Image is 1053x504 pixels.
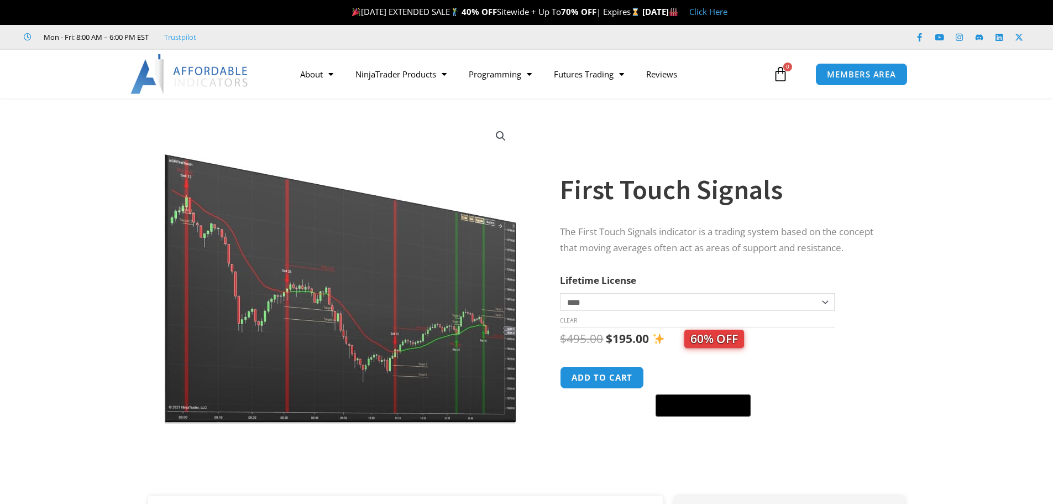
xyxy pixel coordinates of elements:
a: View full-screen image gallery [491,126,511,146]
h1: First Touch Signals [560,170,883,209]
a: Futures Trading [543,61,635,87]
a: 0 [756,58,805,90]
strong: 40% OFF [462,6,497,17]
button: Buy with GPay [656,394,751,417]
a: Click Here [689,6,727,17]
span: Mon - Fri: 8:00 AM – 6:00 PM EST [41,30,149,44]
img: LogoAI | Affordable Indicators – NinjaTrader [130,54,249,94]
img: 🏌️‍♂️ [450,8,459,16]
img: ✨ [653,333,664,345]
a: MEMBERS AREA [815,63,908,86]
img: 🏭 [669,8,678,16]
a: Programming [458,61,543,87]
span: $ [606,331,612,346]
img: ⌛ [631,8,640,16]
span: [DATE] EXTENDED SALE Sitewide + Up To | Expires [349,6,642,17]
a: Reviews [635,61,688,87]
p: The First Touch Signals indicator is a trading system based on the concept that moving averages o... [560,224,883,256]
label: Lifetime License [560,274,636,287]
img: First Touch Signals 1 [164,118,519,424]
strong: 70% OFF [561,6,596,17]
span: MEMBERS AREA [827,70,896,79]
bdi: 195.00 [606,331,649,346]
span: 60% OFF [684,330,744,348]
span: $ [560,331,567,346]
a: Clear options [560,316,577,324]
a: About [289,61,344,87]
a: NinjaTrader Products [344,61,458,87]
img: 🎉 [352,8,360,16]
nav: Menu [289,61,770,87]
span: 0 [783,63,792,71]
strong: [DATE] [642,6,678,17]
bdi: 495.00 [560,331,603,346]
iframe: Secure express checkout frame [653,365,753,391]
button: Add to cart [560,366,644,389]
a: Trustpilot [164,30,196,44]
